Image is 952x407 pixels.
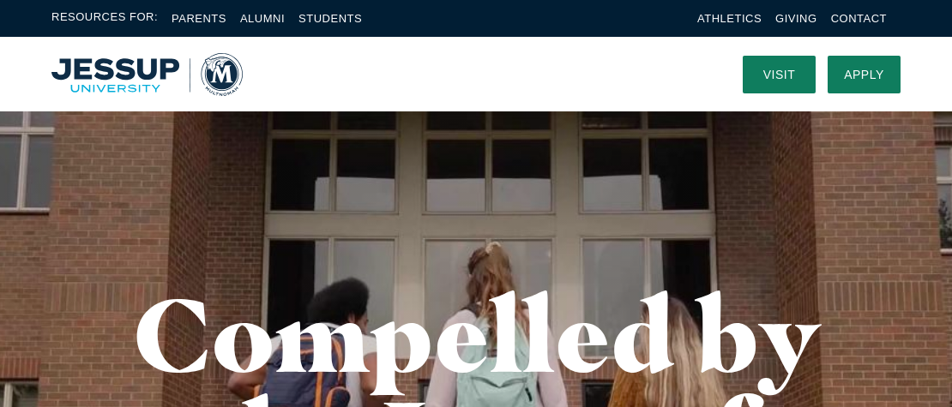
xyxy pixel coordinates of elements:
a: Visit [743,56,816,93]
a: Home [51,53,243,96]
a: Athletics [697,12,762,25]
a: Alumni [240,12,285,25]
a: Parents [172,12,226,25]
a: Giving [775,12,817,25]
a: Apply [828,56,901,93]
a: Contact [831,12,887,25]
img: Multnomah University Logo [51,53,243,96]
a: Students [298,12,362,25]
span: Resources For: [51,9,158,28]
